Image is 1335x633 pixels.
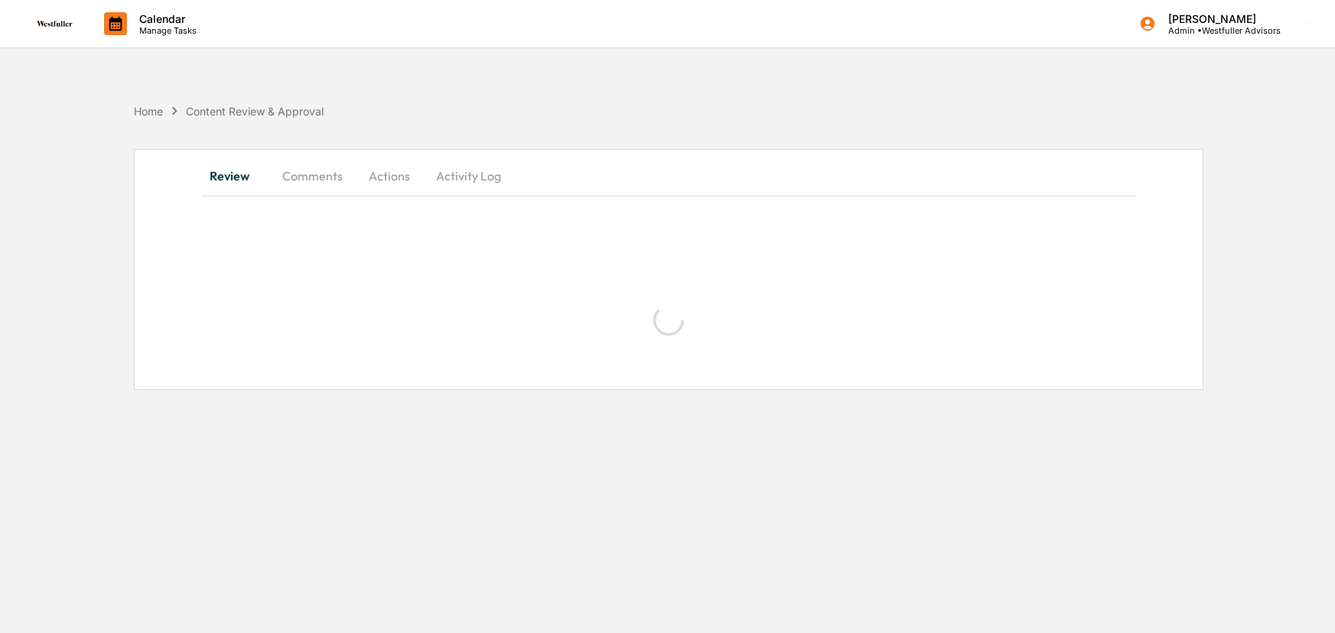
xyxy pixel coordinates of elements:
button: Review [201,157,270,194]
img: logo [37,21,73,27]
p: Calendar [127,12,204,25]
div: Home [134,105,163,118]
p: Admin • Westfuller Advisors [1156,25,1281,36]
div: Content Review & Approval [186,105,324,118]
button: Comments [270,157,355,194]
button: Actions [355,157,424,194]
button: Activity Log [424,157,513,194]
p: Manage Tasks [127,25,204,36]
p: [PERSON_NAME] [1156,12,1281,25]
div: secondary tabs example [201,157,1136,194]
